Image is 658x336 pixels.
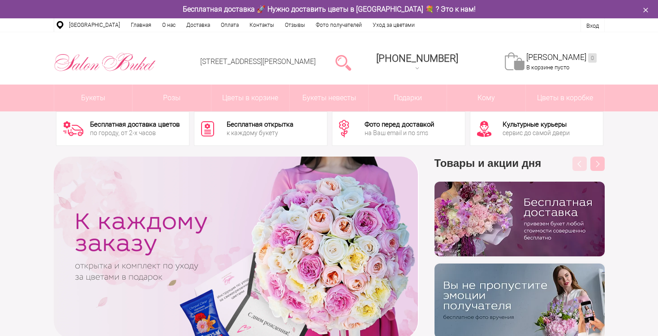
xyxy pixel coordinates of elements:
div: Фото перед доставкой [365,121,434,128]
a: [GEOGRAPHIC_DATA] [64,18,125,32]
a: Отзывы [280,18,310,32]
a: Цветы в коробке [526,85,604,111]
span: Кому [447,85,525,111]
img: hpaj04joss48rwypv6hbykmvk1dj7zyr.png.webp [434,182,605,256]
div: сервис до самой двери [503,130,570,136]
div: к каждому букету [227,130,293,136]
div: на Ваш email и по sms [365,130,434,136]
ins: 0 [588,53,597,63]
a: Розы [133,85,211,111]
div: Культурные курьеры [503,121,570,128]
span: [PHONE_NUMBER] [376,53,458,64]
a: Оплата [215,18,244,32]
a: [PERSON_NAME] [526,52,597,63]
a: Главная [125,18,157,32]
span: В корзине пусто [526,64,569,71]
a: Уход за цветами [367,18,420,32]
img: Цветы Нижний Новгород [54,51,156,74]
a: Цветы в корзине [211,85,290,111]
a: [STREET_ADDRESS][PERSON_NAME] [200,57,316,66]
h3: Товары и акции дня [434,157,605,182]
button: Next [590,157,605,171]
a: [PHONE_NUMBER] [371,50,464,75]
div: по городу, от 2-х часов [90,130,180,136]
a: Доставка [181,18,215,32]
a: Контакты [244,18,280,32]
div: Бесплатная доставка цветов [90,121,180,128]
div: Бесплатная открытка [227,121,293,128]
a: Букеты [54,85,133,111]
div: Бесплатная доставка 🚀 Нужно доставить цветы в [GEOGRAPHIC_DATA] 💐 ? Это к нам! [47,4,611,14]
a: О нас [157,18,181,32]
a: Фото получателей [310,18,367,32]
a: Подарки [369,85,447,111]
a: Вход [586,22,599,29]
a: Букеты невесты [290,85,368,111]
